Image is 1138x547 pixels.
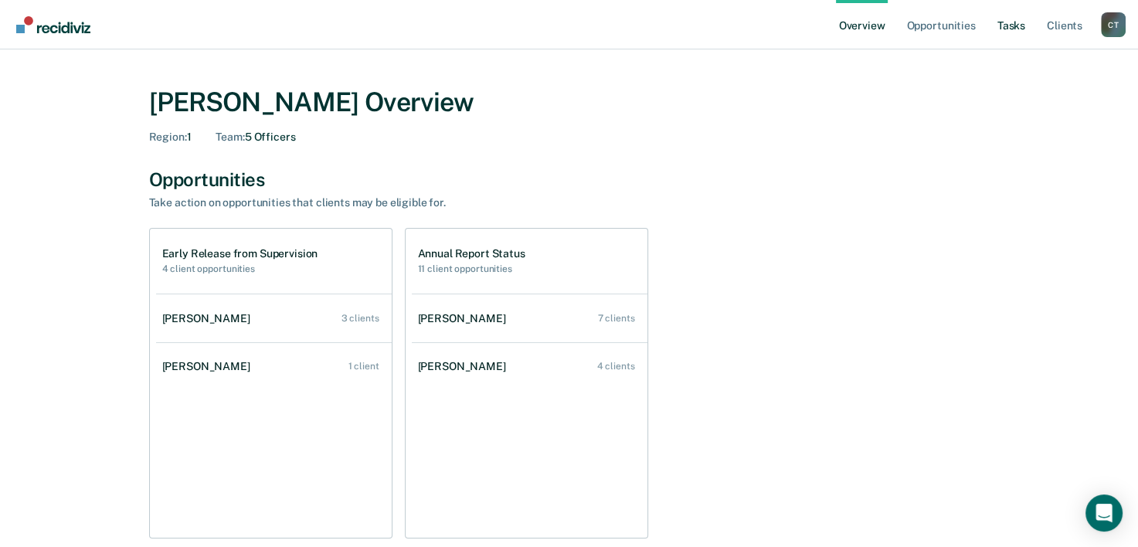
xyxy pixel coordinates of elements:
div: C T [1101,12,1126,37]
img: Recidiviz [16,16,90,33]
div: 7 clients [598,313,635,324]
div: Opportunities [149,168,990,191]
div: [PERSON_NAME] [162,360,256,373]
a: [PERSON_NAME] 4 clients [412,345,647,389]
h1: Early Release from Supervision [162,247,318,260]
div: 4 clients [597,361,635,372]
a: [PERSON_NAME] 7 clients [412,297,647,341]
button: Profile dropdown button [1101,12,1126,37]
div: 3 clients [341,313,379,324]
div: [PERSON_NAME] [162,312,256,325]
h2: 11 client opportunities [418,263,525,274]
div: Open Intercom Messenger [1085,494,1123,532]
span: Team : [216,131,244,143]
div: 5 Officers [216,131,295,144]
div: [PERSON_NAME] [418,360,512,373]
span: Region : [149,131,187,143]
div: 1 [149,131,192,144]
a: [PERSON_NAME] 3 clients [156,297,392,341]
div: Take action on opportunities that clients may be eligible for. [149,196,690,209]
div: 1 client [348,361,379,372]
div: [PERSON_NAME] [418,312,512,325]
h1: Annual Report Status [418,247,525,260]
h2: 4 client opportunities [162,263,318,274]
a: [PERSON_NAME] 1 client [156,345,392,389]
div: [PERSON_NAME] Overview [149,87,990,118]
